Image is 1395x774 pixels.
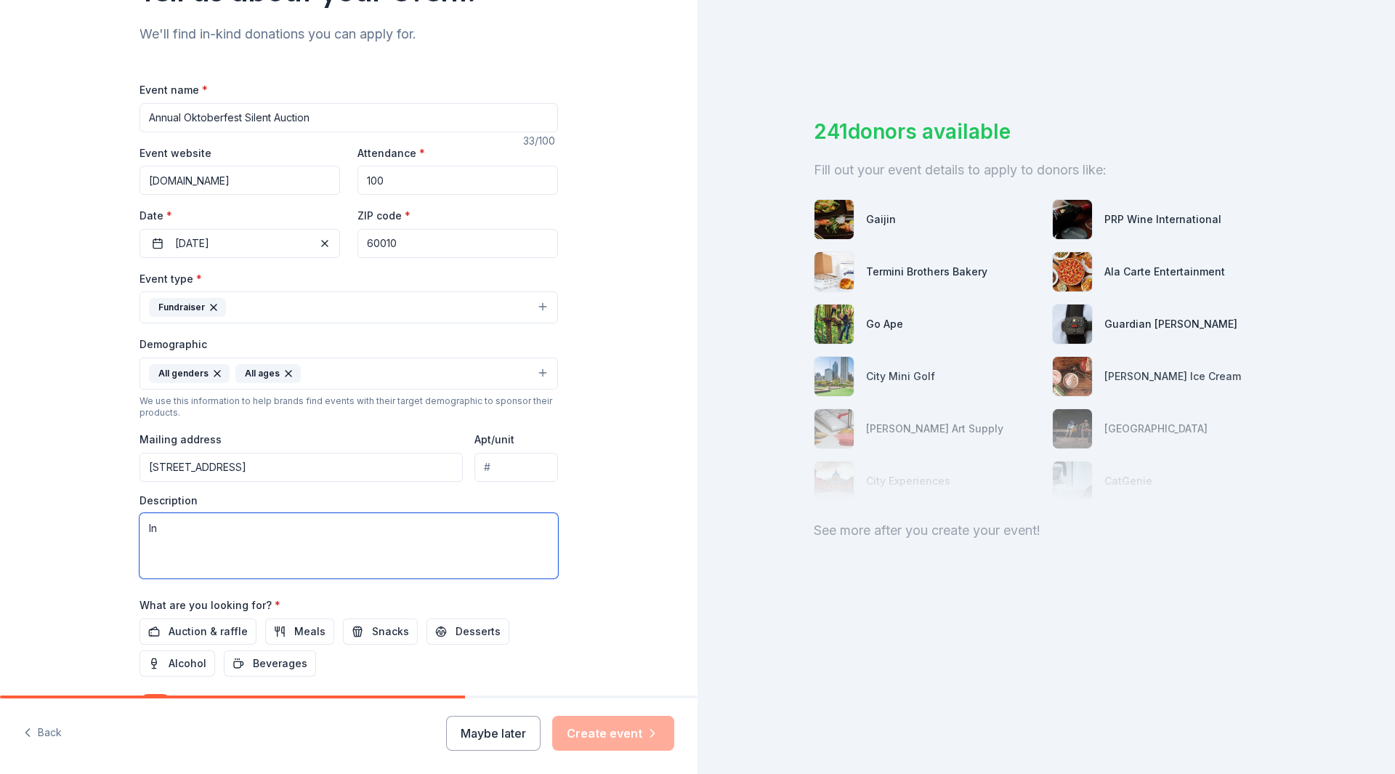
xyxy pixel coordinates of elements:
img: photo for Gaijin [814,200,854,239]
input: https://www... [139,166,340,195]
div: Fill out your event details to apply to donors like: [814,158,1279,182]
button: Snacks [343,618,418,645]
button: Desserts [426,618,509,645]
button: Fundraiser [139,291,558,323]
label: Date [139,209,340,223]
label: Description [139,493,198,508]
span: Auction & raffle [169,623,248,640]
span: Alcohol [169,655,206,672]
img: photo for Ala Carte Entertainment [1053,252,1092,291]
div: PRP Wine International [1104,211,1221,228]
input: # [474,453,558,482]
div: All genders [149,364,230,383]
label: Event name [139,83,208,97]
span: Meals [294,623,325,640]
label: What are you looking for? [139,598,280,613]
input: Enter a US address [139,453,463,482]
label: Apt/unit [474,432,514,447]
input: 20 [357,166,558,195]
label: Mailing address [139,432,222,447]
textarea: In [139,513,558,579]
div: Guardian [PERSON_NAME] [1104,315,1237,333]
label: ZIP code [357,209,411,223]
div: Go Ape [866,315,903,333]
span: Snacks [372,623,409,640]
div: 33 /100 [523,132,558,150]
div: Termini Brothers Bakery [866,263,987,281]
button: All gendersAll ages [139,358,558,390]
div: All ages [235,364,301,383]
div: We use this information to help brands find events with their target demographic to sponsor their... [139,395,558,419]
button: Alcohol [139,650,215,677]
input: 12345 (U.S. only) [357,229,558,258]
label: Demographic [139,337,207,352]
span: Beverages [253,655,307,672]
button: Back [23,718,62,749]
img: photo for Guardian Angel Device [1053,305,1092,344]
input: Spring Fundraiser [139,103,558,132]
div: Ala Carte Entertainment [1104,263,1225,281]
label: Event website [139,146,211,161]
button: Maybe later [446,716,541,751]
button: [DATE] [139,229,340,258]
button: Meals [265,618,334,645]
img: photo for Go Ape [814,305,854,344]
button: Auction & raffle [139,618,256,645]
div: 241 donors available [814,116,1279,147]
img: photo for PRP Wine International [1053,200,1092,239]
label: Attendance [357,146,425,161]
div: We'll find in-kind donations you can apply for. [139,23,558,46]
div: Gaijin [866,211,896,228]
button: Beverages [224,650,316,677]
img: photo for Termini Brothers Bakery [814,252,854,291]
div: See more after you create your event! [814,519,1279,542]
label: Event type [139,272,202,286]
span: Desserts [456,623,501,640]
div: Fundraiser [149,298,226,317]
